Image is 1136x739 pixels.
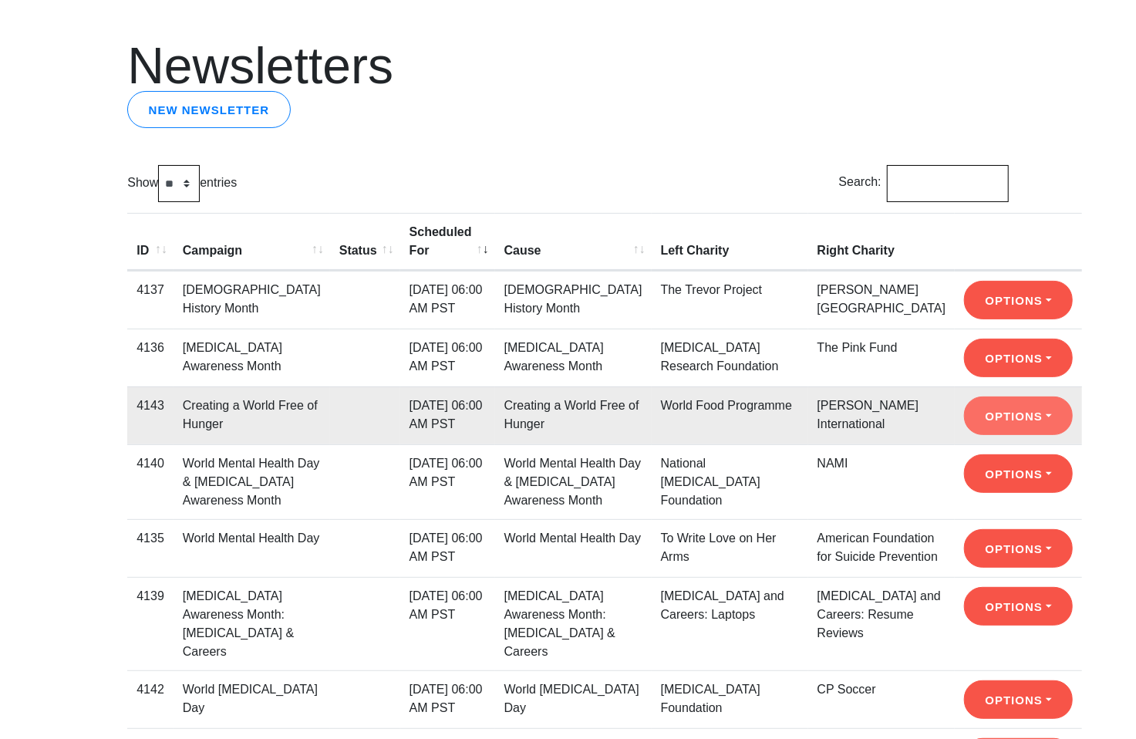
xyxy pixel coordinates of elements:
[817,399,919,430] a: [PERSON_NAME] International
[661,341,779,373] a: [MEDICAL_DATA] Research Foundation
[330,213,400,271] th: Status: activate to sort column ascending
[127,519,174,577] td: 4135
[964,454,1073,493] button: Options
[839,165,1009,202] label: Search:
[495,577,652,670] td: [MEDICAL_DATA] Awareness Month: [MEDICAL_DATA] & Careers
[400,444,495,519] td: [DATE] 06:00 AM PST
[127,577,174,670] td: 4139
[174,444,330,519] td: World Mental Health Day & [MEDICAL_DATA] Awareness Month
[495,271,652,329] td: [DEMOGRAPHIC_DATA] History Month
[495,670,652,728] td: World [MEDICAL_DATA] Day
[495,519,652,577] td: World Mental Health Day
[817,341,898,354] a: The Pink Fund
[495,444,652,519] td: World Mental Health Day & [MEDICAL_DATA] Awareness Month
[400,519,495,577] td: [DATE] 06:00 AM PST
[127,444,174,519] td: 4140
[661,399,792,412] a: World Food Programme
[127,271,174,329] td: 4137
[652,213,808,271] th: Left Charity
[964,529,1073,568] button: Options
[964,281,1073,319] button: Options
[400,213,495,271] th: Scheduled For: activate to sort column ascending
[964,339,1073,377] button: Options
[127,386,174,444] td: 4143
[817,457,848,470] a: NAMI
[817,683,876,696] a: CP Soccer
[400,271,495,329] td: [DATE] 06:00 AM PST
[400,670,495,728] td: [DATE] 06:00 AM PST
[174,213,330,271] th: Campaign: activate to sort column ascending
[495,386,652,444] td: Creating a World Free of Hunger
[400,329,495,386] td: [DATE] 06:00 AM PST
[127,40,1009,91] h1: Newsletters
[127,213,174,271] th: ID: activate to sort column ascending
[817,531,939,563] a: American Foundation for Suicide Prevention
[400,577,495,670] td: [DATE] 06:00 AM PST
[174,271,330,329] td: [DEMOGRAPHIC_DATA] History Month
[964,680,1073,719] button: Options
[964,396,1073,435] button: Options
[174,386,330,444] td: Creating a World Free of Hunger
[174,577,330,670] td: [MEDICAL_DATA] Awareness Month: [MEDICAL_DATA] & Careers
[127,670,174,728] td: 4142
[661,457,760,507] a: National [MEDICAL_DATA] Foundation
[887,165,1009,202] input: Search:
[964,587,1073,626] button: Options
[127,91,290,128] a: New newsletter
[174,329,330,386] td: [MEDICAL_DATA] Awareness Month
[495,213,652,271] th: Cause: activate to sort column ascending
[400,386,495,444] td: [DATE] 06:00 AM PST
[127,165,237,202] label: Show entries
[817,283,946,315] a: [PERSON_NAME][GEOGRAPHIC_DATA]
[174,519,330,577] td: World Mental Health Day
[661,683,760,714] a: [MEDICAL_DATA] Foundation
[495,329,652,386] td: [MEDICAL_DATA] Awareness Month
[158,165,200,202] select: Showentries
[661,283,763,296] a: The Trevor Project
[661,589,784,621] a: [MEDICAL_DATA] and Careers: Laptops
[127,329,174,386] td: 4136
[808,213,956,271] th: Right Charity
[817,589,941,639] a: [MEDICAL_DATA] and Careers: Resume Reviews
[174,670,330,728] td: World [MEDICAL_DATA] Day
[661,531,777,563] a: To Write Love on Her Arms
